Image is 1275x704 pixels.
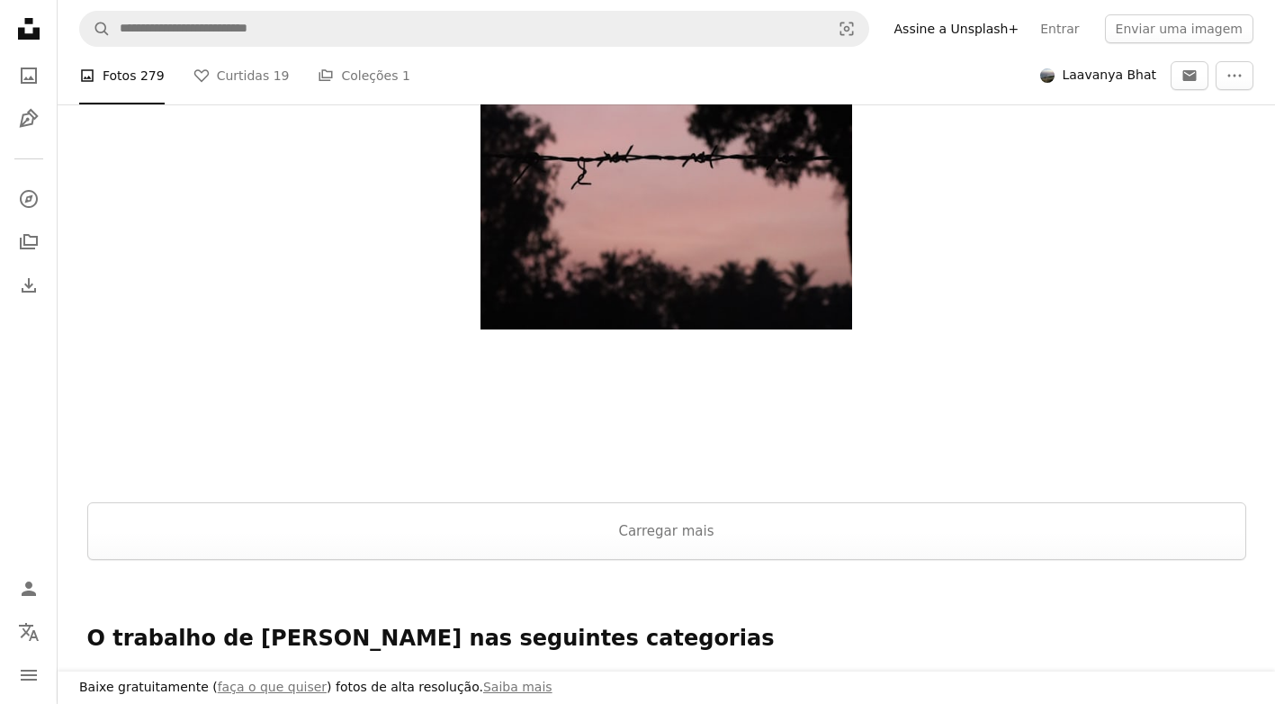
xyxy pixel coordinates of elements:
span: 1 [402,66,410,86]
button: Menu [11,657,47,693]
span: Laavanya Bhat [1062,67,1156,85]
a: Coleções 1 [318,47,409,104]
a: Curtidas 19 [193,47,290,104]
h3: Baixe gratuitamente ( ) fotos de alta resolução. [79,679,552,697]
a: Explorar [11,181,47,217]
p: O trabalho de [PERSON_NAME] nas seguintes categorias [87,625,1246,654]
a: Início — Unsplash [11,11,47,50]
a: Assine a Unsplash+ [884,14,1030,43]
button: Carregar mais [87,502,1246,560]
a: Entrar / Cadastrar-se [11,571,47,607]
button: Idioma [11,614,47,650]
button: Pesquisa visual [825,12,868,46]
a: Coleções [11,224,47,260]
a: Saiba mais [483,680,552,694]
img: Avatar do usuário Laavanya Bhat [1040,68,1055,83]
a: Ilustrações [11,101,47,137]
button: Enviar mensagem para Laavanya [1171,61,1208,90]
a: Histórico de downloads [11,267,47,303]
span: 19 [274,66,290,86]
button: Enviar uma imagem [1105,14,1253,43]
a: faça o que quiser [218,680,327,694]
a: Entrar [1029,14,1090,43]
a: Fotos [11,58,47,94]
form: Pesquise conteúdo visual em todo o site [79,11,869,47]
button: Pesquise na Unsplash [80,12,111,46]
button: Mais ações [1216,61,1253,90]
